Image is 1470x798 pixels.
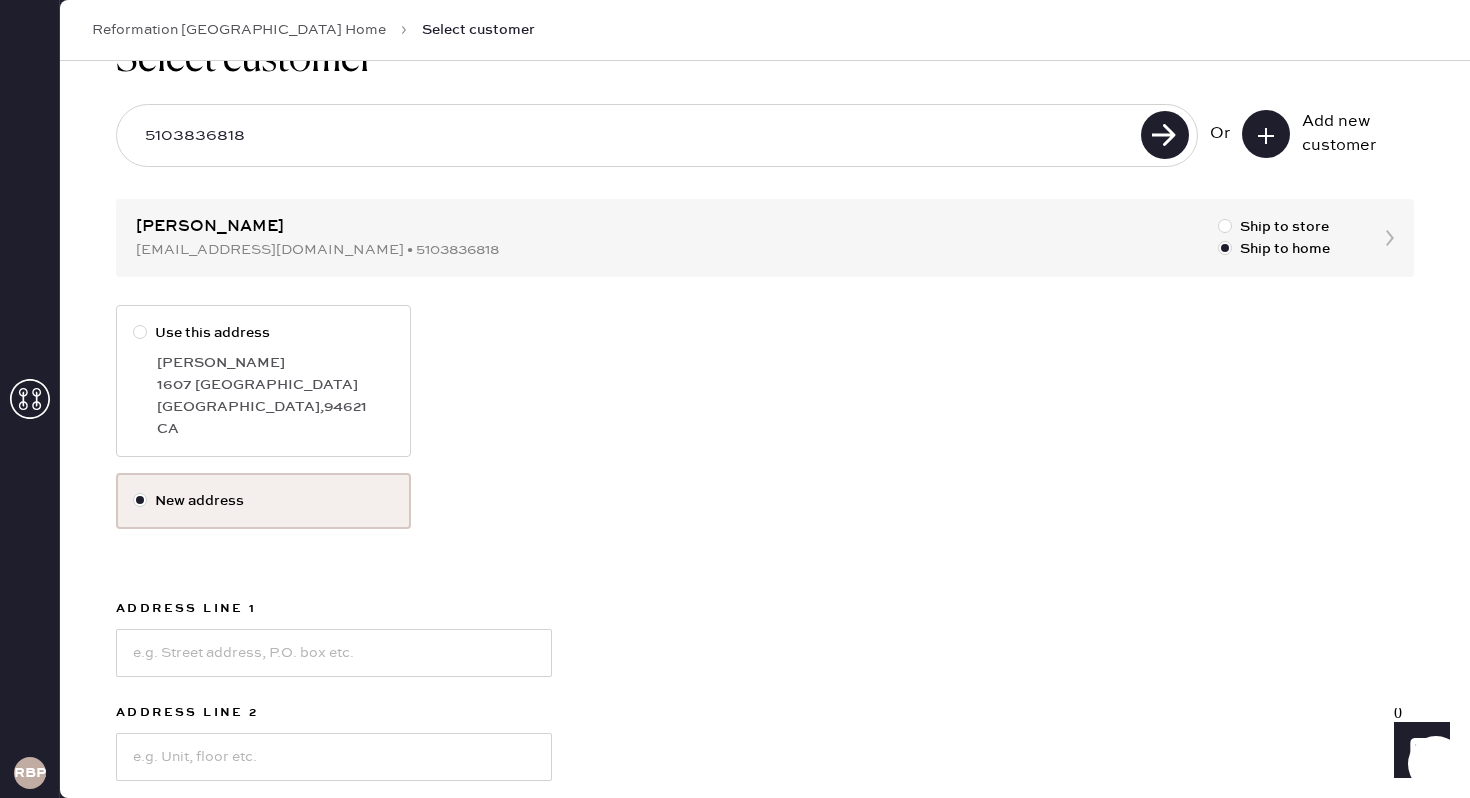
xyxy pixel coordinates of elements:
[92,20,386,40] a: Reformation [GEOGRAPHIC_DATA] Home
[14,766,46,780] h3: RBPA
[129,113,1135,159] input: Search by email or phone number
[157,374,394,396] div: 1607 [GEOGRAPHIC_DATA]
[422,20,535,40] span: Select customer
[157,396,394,418] div: [GEOGRAPHIC_DATA] , 94621
[133,322,394,344] label: Use this address
[157,418,394,440] div: CA
[116,597,552,621] label: Address Line 1
[133,490,394,512] label: New address
[116,629,552,677] input: e.g. Street address, P.O. box etc.
[116,733,552,781] input: e.g. Unit, floor etc.
[1218,238,1330,260] label: Ship to home
[116,701,552,725] label: Address Line 2
[1375,708,1461,794] iframe: Front Chat
[1218,216,1330,238] label: Ship to store
[1302,110,1402,158] div: Add new customer
[157,352,394,374] div: [PERSON_NAME]
[1210,122,1230,146] div: Or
